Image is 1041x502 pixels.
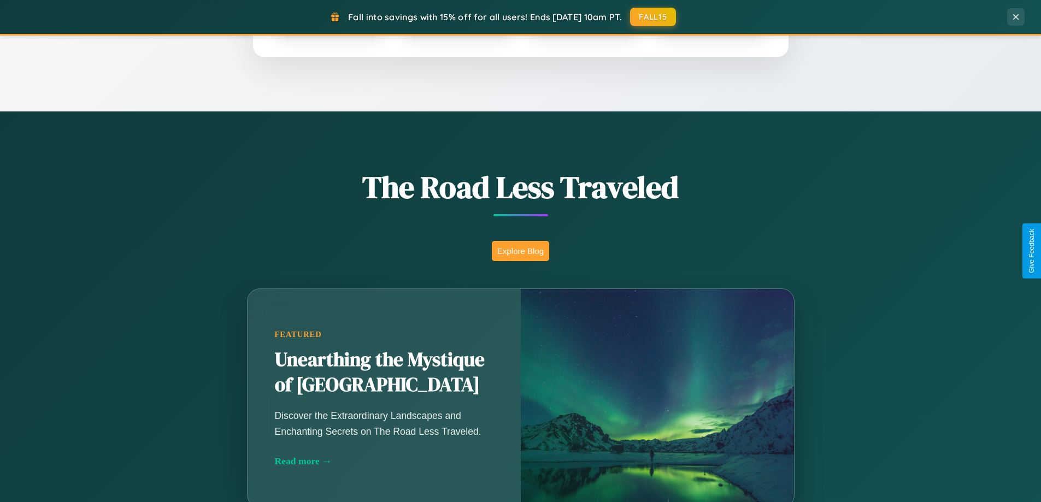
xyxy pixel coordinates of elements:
h2: Unearthing the Mystique of [GEOGRAPHIC_DATA] [275,347,493,398]
button: Explore Blog [492,241,549,261]
span: Fall into savings with 15% off for all users! Ends [DATE] 10am PT. [348,11,622,22]
div: Read more → [275,456,493,467]
p: Discover the Extraordinary Landscapes and Enchanting Secrets on The Road Less Traveled. [275,408,493,439]
div: Featured [275,330,493,339]
h1: The Road Less Traveled [193,166,849,208]
div: Give Feedback [1028,229,1036,273]
button: FALL15 [630,8,676,26]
